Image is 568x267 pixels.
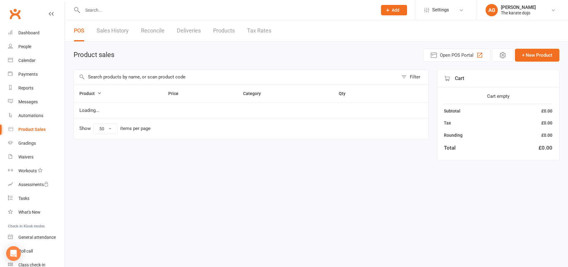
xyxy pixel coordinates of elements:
[18,127,46,132] div: Product Sales
[74,51,114,59] h1: Product sales
[437,70,559,87] div: Cart
[8,178,65,192] a: Assessments
[8,205,65,219] a: What's New
[18,99,38,104] div: Messages
[8,95,65,109] a: Messages
[541,108,552,114] div: £0.00
[247,20,271,41] a: Tax Rates
[392,8,399,13] span: Add
[243,91,268,96] span: Category
[8,67,65,81] a: Payments
[8,244,65,258] a: Roll call
[79,91,101,96] span: Product
[243,90,268,97] button: Category
[18,168,37,173] div: Workouts
[141,20,165,41] a: Reconcile
[440,51,474,59] span: Open POS Portal
[74,20,84,41] a: POS
[541,132,552,139] div: £0.00
[8,231,65,244] a: General attendance kiosk mode
[74,103,429,118] td: Loading...
[8,109,65,123] a: Automations
[18,30,40,35] div: Dashboard
[8,123,65,136] a: Product Sales
[8,192,65,205] a: Tasks
[7,6,23,21] a: Clubworx
[410,73,420,81] div: Filter
[97,20,129,41] a: Sales History
[423,49,490,62] button: Open POS Portal
[18,235,56,240] div: General attendance
[213,20,235,41] a: Products
[486,4,498,16] div: AG
[398,70,429,84] button: Filter
[432,3,449,17] span: Settings
[168,91,185,96] span: Price
[18,182,49,187] div: Assessments
[515,49,559,62] button: + New Product
[79,123,151,134] div: Show
[6,246,21,261] div: Open Intercom Messenger
[8,150,65,164] a: Waivers
[18,113,43,118] div: Automations
[177,20,201,41] a: Deliveries
[444,144,456,152] div: Total
[381,5,407,15] button: Add
[539,144,552,152] div: £0.00
[18,58,36,63] div: Calendar
[444,132,463,139] div: Rounding
[18,44,31,49] div: People
[8,54,65,67] a: Calendar
[444,93,552,100] div: Cart empty
[8,40,65,54] a: People
[501,5,536,10] div: [PERSON_NAME]
[18,196,29,201] div: Tasks
[541,120,552,126] div: £0.00
[8,164,65,178] a: Workouts
[8,136,65,150] a: Gradings
[444,120,451,126] div: Tax
[18,86,33,90] div: Reports
[8,26,65,40] a: Dashboard
[74,70,398,84] input: Search products by name, or scan product code
[501,10,536,16] div: The karate dojo
[18,210,40,215] div: What's New
[339,90,352,97] button: Qty
[18,141,36,146] div: Gradings
[81,6,373,14] input: Search...
[8,81,65,95] a: Reports
[79,90,101,97] button: Product
[339,91,352,96] span: Qty
[168,90,185,97] button: Price
[18,72,38,77] div: Payments
[120,126,151,131] div: items per page
[444,108,460,114] div: Subtotal
[18,249,33,254] div: Roll call
[18,154,33,159] div: Waivers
